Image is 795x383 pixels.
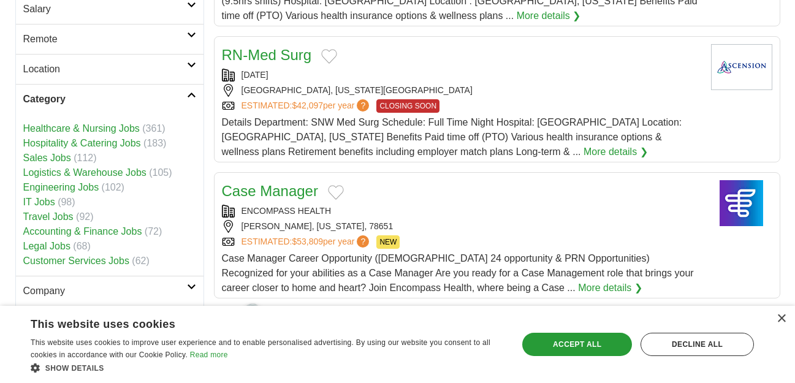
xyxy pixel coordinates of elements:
a: Category [16,84,204,114]
a: RN-Med Surg [222,47,312,63]
img: Encompass Health logo [711,180,772,226]
span: (62) [132,256,149,266]
a: Customer Services Jobs [23,256,129,266]
h2: Company [23,284,187,298]
a: ESTIMATED:$42,097per year? [242,99,372,113]
a: Travel Jobs [23,211,74,222]
a: Engineering Jobs [23,182,99,192]
a: Sales Jobs [23,153,71,163]
a: More details ❯ [578,281,642,295]
span: CLOSING SOON [376,99,439,113]
span: Details Department: SNW Med Surg Schedule: Full Time Night Hospital: [GEOGRAPHIC_DATA] Location: ... [222,117,682,157]
a: Location [16,54,204,84]
div: Show details [31,362,504,374]
a: More details ❯ [517,9,581,23]
span: ? [357,235,369,248]
span: $53,809 [292,237,323,246]
span: (72) [145,226,162,237]
a: Case Manager [222,183,318,199]
h2: Remote [23,32,187,47]
span: ? [357,99,369,112]
a: Logistics & Warehouse Jobs [23,167,146,178]
a: IT Jobs [23,197,55,207]
a: Company [16,276,204,306]
div: [PERSON_NAME], [US_STATE], 78651 [222,220,701,233]
span: (68) [73,241,90,251]
span: (112) [74,153,96,163]
span: This website uses cookies to improve user experience and to enable personalised advertising. By u... [31,338,490,359]
span: (361) [142,123,165,134]
span: (92) [76,211,93,222]
a: Remote [16,24,204,54]
span: Case Manager Career Opportunity ([DEMOGRAPHIC_DATA] 24 opportunity & PRN Opportunities) Recognize... [222,253,694,293]
button: Add to favorite jobs [328,185,344,200]
a: [DATE] [242,70,268,80]
div: [GEOGRAPHIC_DATA], [US_STATE][GEOGRAPHIC_DATA] [222,84,701,97]
a: Read more, opens a new window [190,351,228,359]
a: More details ❯ [584,145,648,159]
a: ESTIMATED:$53,809per year? [242,235,372,249]
div: Close [777,314,786,324]
span: $42,097 [292,100,323,110]
div: This website uses cookies [31,313,473,332]
img: Ascension logo [711,44,772,90]
div: Decline all [641,333,754,356]
span: (183) [143,138,166,148]
h2: Location [23,62,187,77]
h2: Category [23,92,187,107]
a: ENCOMPASS HEALTH [242,206,332,216]
button: Add to favorite jobs [321,49,337,64]
div: Accept all [522,333,632,356]
img: apply-iq-scientist.png [219,301,278,351]
span: NEW [376,235,400,249]
span: Show details [45,364,104,373]
a: Hospitality & Catering Jobs [23,138,141,148]
span: (98) [58,197,75,207]
a: Healthcare & Nursing Jobs [23,123,140,134]
h2: Salary [23,2,187,17]
span: (102) [102,182,124,192]
a: Legal Jobs [23,241,70,251]
a: Accounting & Finance Jobs [23,226,142,237]
span: (105) [149,167,172,178]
